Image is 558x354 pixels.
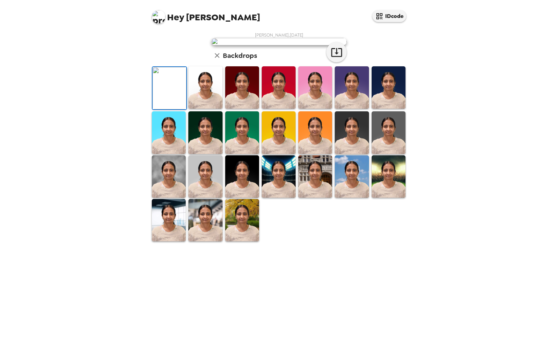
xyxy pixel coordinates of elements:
h6: Backdrops [223,50,257,61]
span: [PERSON_NAME] , [DATE] [255,32,303,38]
button: IDcode [372,10,406,22]
img: profile pic [152,10,165,24]
span: Hey [167,11,184,23]
img: user [211,38,347,45]
img: Original [153,67,186,109]
span: [PERSON_NAME] [152,7,260,22]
